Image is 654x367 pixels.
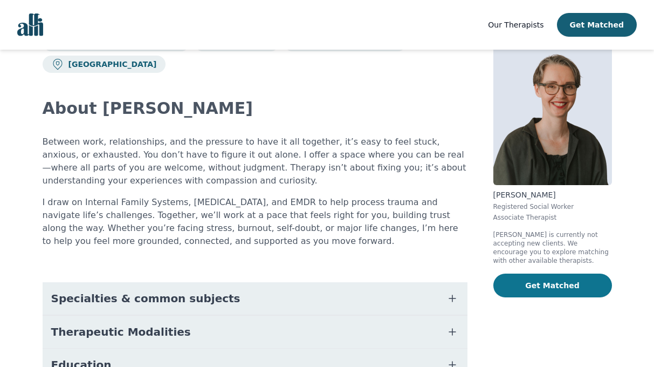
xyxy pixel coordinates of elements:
[493,30,612,185] img: Claire_Cummings
[43,135,467,187] p: Between work, relationships, and the pressure to have it all together, it’s easy to feel stuck, a...
[43,196,467,248] p: I draw on Internal Family Systems, [MEDICAL_DATA], and EMDR to help process trauma and navigate l...
[488,21,543,29] span: Our Therapists
[493,189,612,200] p: [PERSON_NAME]
[493,213,612,222] p: Associate Therapist
[43,316,467,348] button: Therapeutic Modalities
[51,324,191,339] span: Therapeutic Modalities
[488,18,543,31] a: Our Therapists
[64,59,157,70] p: [GEOGRAPHIC_DATA]
[43,99,467,118] h2: About [PERSON_NAME]
[557,13,637,37] button: Get Matched
[493,202,612,211] p: Registered Social Worker
[51,291,240,306] span: Specialties & common subjects
[493,230,612,265] p: [PERSON_NAME] is currently not accepting new clients. We encourage you to explore matching with o...
[17,13,43,36] img: alli logo
[493,274,612,297] button: Get Matched
[43,282,467,315] button: Specialties & common subjects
